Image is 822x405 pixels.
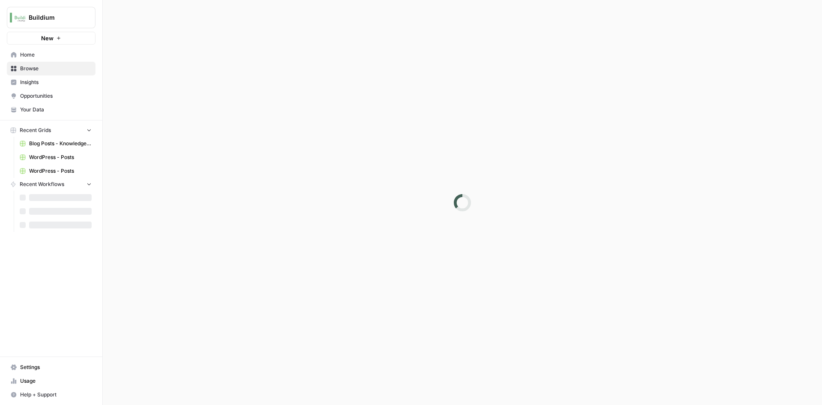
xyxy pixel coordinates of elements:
a: Insights [7,75,95,89]
a: Your Data [7,103,95,117]
span: Blog Posts - Knowledge Base.csv [29,140,92,147]
button: Recent Grids [7,124,95,137]
span: Recent Grids [20,126,51,134]
a: WordPress - Posts [16,164,95,178]
button: Workspace: Buildium [7,7,95,28]
span: Browse [20,65,92,72]
span: New [41,34,54,42]
a: Usage [7,374,95,388]
span: Usage [20,377,92,385]
a: Settings [7,360,95,374]
a: Home [7,48,95,62]
img: Buildium Logo [10,10,25,25]
button: Recent Workflows [7,178,95,191]
span: Insights [20,78,92,86]
a: Blog Posts - Knowledge Base.csv [16,137,95,150]
span: Home [20,51,92,59]
span: Your Data [20,106,92,114]
button: Help + Support [7,388,95,402]
span: Buildium [29,13,80,22]
a: Opportunities [7,89,95,103]
span: Opportunities [20,92,92,100]
span: Settings [20,363,92,371]
span: Recent Workflows [20,180,64,188]
span: Help + Support [20,391,92,399]
a: WordPress - Posts [16,150,95,164]
span: WordPress - Posts [29,153,92,161]
button: New [7,32,95,45]
span: WordPress - Posts [29,167,92,175]
a: Browse [7,62,95,75]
